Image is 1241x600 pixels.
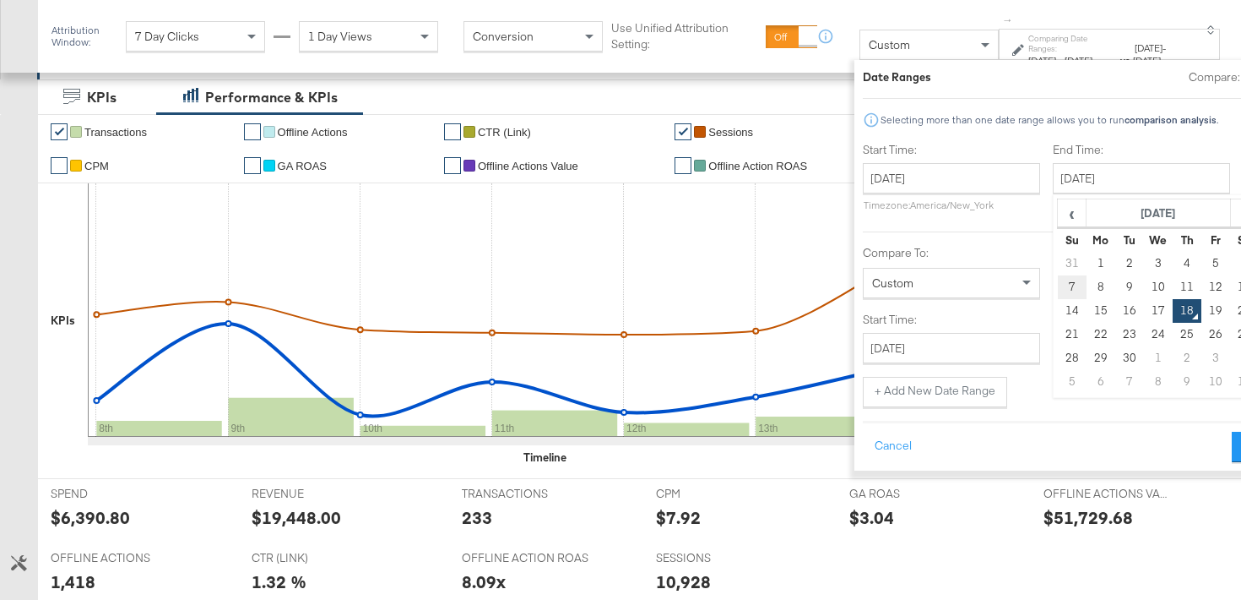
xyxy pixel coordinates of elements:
[462,505,492,530] div: 233
[1057,275,1086,299] td: 7
[1086,323,1114,346] td: 22
[1000,18,1016,24] span: ↑
[863,142,1040,158] label: Start Time:
[51,313,75,329] div: KPIs
[478,160,578,172] span: Offline Actions Value
[1086,275,1114,299] td: 8
[656,505,701,530] div: $7.92
[308,29,372,44] span: 1 Day Views
[1201,370,1230,394] td: 10
[84,126,147,139] span: Transactions
[1133,54,1161,67] span: [DATE]
[1124,113,1217,126] strong: comparison analysis
[872,275,913,291] span: Custom
[252,550,378,566] span: CTR (LINK)
[51,123,68,140] a: ✔
[1053,142,1237,158] label: End Time:
[1057,299,1086,323] td: 14
[1028,33,1118,55] label: Comparing Date Ranges:
[708,160,807,172] span: Offline Action ROAS
[462,550,588,566] span: OFFLINE ACTION ROAS
[1201,323,1230,346] td: 26
[252,486,378,502] span: REVENUE
[1086,228,1114,252] th: Mo
[675,157,691,174] a: ✔
[252,505,341,530] div: $19,448.00
[1135,41,1162,54] span: [DATE]
[1173,228,1201,252] th: Th
[252,570,306,594] div: 1.32 %
[611,20,759,52] label: Use Unified Attribution Setting:
[1201,252,1230,275] td: 5
[1057,370,1086,394] td: 5
[1043,505,1133,530] div: $51,729.68
[444,123,461,140] a: ✔
[1086,370,1114,394] td: 6
[1201,228,1230,252] th: Fr
[880,114,1219,126] div: Selecting more than one date range allows you to run .
[1057,252,1086,275] td: 31
[278,160,328,172] span: GA ROAS
[1133,41,1194,68] div: -
[675,123,691,140] a: ✔
[1114,275,1143,299] td: 9
[205,88,338,107] div: Performance & KPIs
[444,157,461,174] a: ✔
[1114,323,1143,346] td: 23
[1114,370,1143,394] td: 7
[1114,228,1143,252] th: Tu
[1086,346,1114,370] td: 29
[1144,346,1173,370] td: 1
[1189,69,1240,85] label: Compare:
[1201,346,1230,370] td: 3
[1173,252,1201,275] td: 4
[1144,370,1173,394] td: 8
[523,450,566,466] div: Timeline
[51,486,177,502] span: SPEND
[1144,275,1173,299] td: 10
[1057,346,1086,370] td: 28
[1086,199,1230,228] th: [DATE]
[51,550,177,566] span: OFFLINE ACTIONS
[1173,299,1201,323] td: 18
[863,312,1040,328] label: Start Time:
[863,432,924,462] button: Cancel
[84,160,109,172] span: CPM
[1173,346,1201,370] td: 2
[1144,228,1173,252] th: We
[1114,299,1143,323] td: 16
[51,570,95,594] div: 1,418
[1114,252,1143,275] td: 2
[1201,299,1230,323] td: 19
[1059,200,1085,226] span: ‹
[1114,346,1143,370] td: 30
[1028,54,1118,68] div: -
[473,29,534,44] span: Conversion
[1057,228,1086,252] th: Su
[1144,323,1173,346] td: 24
[51,25,117,48] div: Attribution Window:
[1144,299,1173,323] td: 17
[656,550,783,566] span: SESSIONS
[462,486,588,502] span: TRANSACTIONS
[87,88,117,107] div: KPIs
[849,505,894,530] div: $3.04
[244,123,261,140] a: ✔
[863,69,931,85] div: Date Ranges
[863,377,1007,407] button: + Add New Date Range
[462,570,506,594] div: 8.09x
[708,126,753,139] span: Sessions
[51,157,68,174] a: ✔
[1057,323,1086,346] td: 21
[1065,54,1092,67] span: [DATE]
[656,570,711,594] div: 10,928
[1144,252,1173,275] td: 3
[1043,486,1170,502] span: OFFLINE ACTIONS VALUE
[1173,370,1201,394] td: 9
[863,199,1040,211] p: Timezone: America/New_York
[869,37,910,52] span: Custom
[1201,275,1230,299] td: 12
[1118,54,1133,67] strong: vs
[1086,252,1114,275] td: 1
[1173,323,1201,346] td: 25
